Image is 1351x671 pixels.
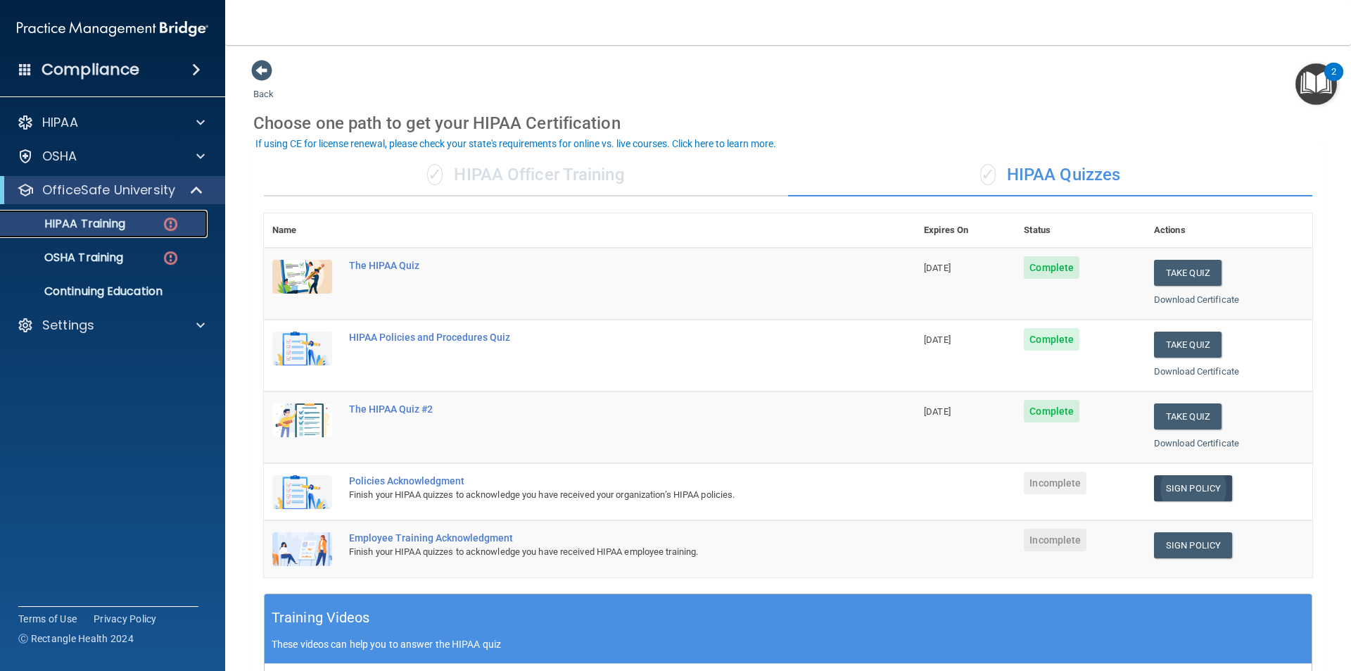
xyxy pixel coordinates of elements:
p: These videos can help you to answer the HIPAA quiz [272,639,1305,650]
span: ✓ [980,164,996,185]
div: HIPAA Policies and Procedures Quiz [349,332,845,343]
span: Incomplete [1024,472,1086,494]
span: ✓ [427,164,443,185]
a: Download Certificate [1154,438,1239,449]
a: Sign Policy [1154,532,1232,558]
h4: Compliance [42,60,139,80]
div: Finish your HIPAA quizzes to acknowledge you have received your organization’s HIPAA policies. [349,487,845,503]
div: HIPAA Officer Training [264,154,788,196]
a: Back [253,72,274,99]
p: Settings [42,317,94,334]
a: OSHA [17,148,205,165]
p: OfficeSafe University [42,182,175,199]
span: Complete [1024,256,1079,279]
button: Open Resource Center, 2 new notifications [1295,63,1337,105]
span: Ⓒ Rectangle Health 2024 [18,632,134,646]
p: OSHA [42,148,77,165]
a: Download Certificate [1154,294,1239,305]
span: Complete [1024,400,1079,422]
h5: Training Videos [272,606,370,630]
p: HIPAA [42,114,78,131]
img: PMB logo [17,15,208,43]
a: Terms of Use [18,612,77,626]
div: If using CE for license renewal, please check your state's requirements for online vs. live cours... [255,139,776,149]
a: Settings [17,317,205,334]
div: The HIPAA Quiz [349,260,845,271]
th: Expires On [915,213,1015,248]
div: Policies Acknowledgment [349,475,845,487]
span: [DATE] [924,406,951,417]
button: Take Quiz [1154,403,1222,429]
iframe: Drift Widget Chat Controller [1108,571,1334,627]
div: Employee Training Acknowledgment [349,532,845,544]
th: Name [264,213,341,248]
span: Incomplete [1024,529,1086,551]
p: OSHA Training [9,251,123,265]
button: Take Quiz [1154,260,1222,286]
button: If using CE for license renewal, please check your state's requirements for online vs. live cours... [253,137,778,151]
div: Finish your HIPAA quizzes to acknowledge you have received HIPAA employee training. [349,544,845,560]
a: Privacy Policy [94,612,157,626]
th: Status [1015,213,1146,248]
a: Download Certificate [1154,366,1239,377]
div: 2 [1331,72,1336,90]
span: [DATE] [924,334,951,345]
a: OfficeSafe University [17,182,204,199]
span: [DATE] [924,263,951,273]
div: The HIPAA Quiz #2 [349,403,845,415]
a: Sign Policy [1154,475,1232,501]
img: danger-circle.6113f641.png [162,249,179,267]
div: Choose one path to get your HIPAA Certification [253,103,1323,144]
div: HIPAA Quizzes [788,154,1312,196]
p: Continuing Education [9,284,201,299]
button: Take Quiz [1154,332,1222,358]
a: HIPAA [17,114,205,131]
img: danger-circle.6113f641.png [162,215,179,233]
span: Complete [1024,328,1079,351]
p: HIPAA Training [9,217,125,231]
th: Actions [1146,213,1312,248]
